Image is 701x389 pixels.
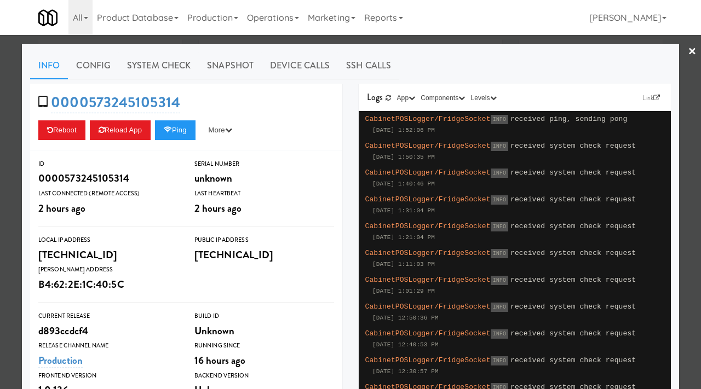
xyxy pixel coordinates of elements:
[338,52,399,79] a: SSH Calls
[38,201,85,216] span: 2 hours ago
[372,207,435,214] span: [DATE] 1:31:04 PM
[510,276,636,284] span: received system check request
[372,315,439,321] span: [DATE] 12:50:36 PM
[372,234,435,241] span: [DATE] 1:21:04 PM
[394,92,418,103] button: App
[194,370,334,381] div: Backend Version
[510,169,636,177] span: received system check request
[510,142,636,150] span: received system check request
[510,303,636,311] span: received system check request
[491,169,508,178] span: INFO
[510,356,636,364] span: received system check request
[510,195,636,204] span: received system check request
[262,52,338,79] a: Device Calls
[38,235,178,246] div: Local IP Address
[491,142,508,151] span: INFO
[30,52,68,79] a: Info
[491,303,508,312] span: INFO
[418,92,468,103] button: Components
[38,311,178,322] div: Current Release
[510,222,636,230] span: received system check request
[491,249,508,258] span: INFO
[38,322,178,340] div: d893ccdcf4
[365,303,491,311] span: CabinetPOSLogger/FridgeSocket
[194,201,242,216] span: 2 hours ago
[688,35,697,69] a: ×
[365,222,491,230] span: CabinetPOSLogger/FridgeSocket
[365,276,491,284] span: CabinetPOSLogger/FridgeSocket
[491,356,508,365] span: INFO
[38,353,83,368] a: Production
[38,188,178,199] div: Last Connected (Remote Access)
[367,91,383,103] span: Logs
[194,340,334,351] div: Running Since
[372,261,435,268] span: [DATE] 1:11:03 PM
[199,52,262,79] a: Snapshot
[491,276,508,285] span: INFO
[365,115,491,123] span: CabinetPOSLogger/FridgeSocket
[365,142,491,150] span: CabinetPOSLogger/FridgeSocket
[510,329,636,338] span: received system check request
[365,356,491,364] span: CabinetPOSLogger/FridgeSocket
[194,159,334,170] div: Serial Number
[372,341,439,348] span: [DATE] 12:40:53 PM
[194,169,334,188] div: unknown
[372,181,435,187] span: [DATE] 1:40:46 PM
[68,52,119,79] a: Config
[38,120,85,140] button: Reboot
[38,340,178,351] div: Release Channel Name
[38,370,178,381] div: Frontend Version
[640,92,663,103] a: Link
[90,120,151,140] button: Reload App
[365,329,491,338] span: CabinetPOSLogger/FridgeSocket
[372,154,435,160] span: [DATE] 1:50:35 PM
[510,115,627,123] span: received ping, sending pong
[38,159,178,170] div: ID
[194,188,334,199] div: Last Heartbeat
[372,368,439,375] span: [DATE] 12:30:57 PM
[38,169,178,188] div: 0000573245105314
[200,120,241,140] button: More
[194,322,334,340] div: Unknown
[491,329,508,339] span: INFO
[491,115,508,124] span: INFO
[194,353,245,368] span: 16 hours ago
[365,169,491,177] span: CabinetPOSLogger/FridgeSocket
[491,222,508,231] span: INFO
[372,288,435,294] span: [DATE] 1:01:29 PM
[468,92,499,103] button: Levels
[491,195,508,205] span: INFO
[38,8,58,27] img: Micromart
[51,92,180,113] a: 0000573245105314
[510,249,636,257] span: received system check request
[194,246,334,264] div: [TECHNICAL_ID]
[194,311,334,322] div: Build Id
[365,195,491,204] span: CabinetPOSLogger/FridgeSocket
[365,249,491,257] span: CabinetPOSLogger/FridgeSocket
[155,120,196,140] button: Ping
[194,235,334,246] div: Public IP Address
[38,275,178,294] div: B4:62:2E:1C:40:5C
[38,264,178,275] div: [PERSON_NAME] Address
[372,127,435,133] span: [DATE] 1:52:06 PM
[119,52,199,79] a: System Check
[38,246,178,264] div: [TECHNICAL_ID]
